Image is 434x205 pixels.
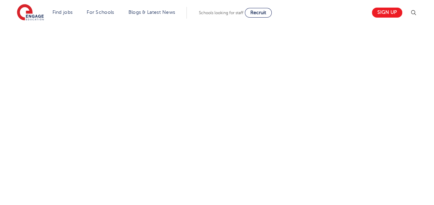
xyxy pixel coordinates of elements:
span: Schools looking for staff [199,10,243,15]
a: Blogs & Latest News [128,10,175,15]
a: For Schools [87,10,114,15]
span: Recruit [250,10,266,15]
img: Engage Education [17,4,44,21]
a: Recruit [245,8,272,18]
a: Find jobs [52,10,73,15]
a: Sign up [372,8,402,18]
